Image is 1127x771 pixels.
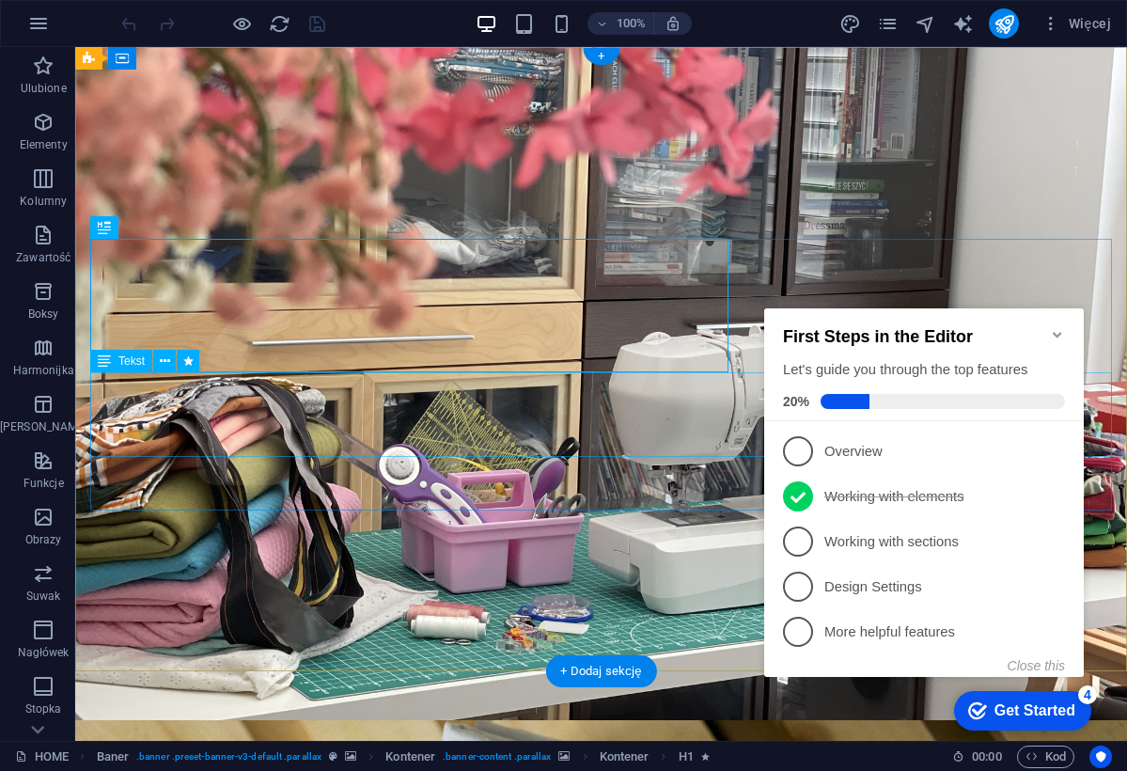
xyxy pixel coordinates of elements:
button: reload [268,12,290,35]
p: Overview [68,160,293,180]
li: More helpful features [8,327,327,372]
li: Working with elements [8,192,327,237]
h2: First Steps in the Editor [26,45,308,65]
p: Zawartość [16,250,70,265]
span: Kod [1025,746,1066,768]
h6: 100% [616,12,646,35]
p: Design Settings [68,295,293,315]
button: Więcej [1034,8,1119,39]
div: Let's guide you through the top features [26,78,308,98]
i: Nawigator [915,13,936,35]
h6: Czas sesji [952,746,1002,768]
button: Kod [1017,746,1074,768]
button: publish [989,8,1019,39]
span: 00 00 [972,746,1001,768]
span: Kliknij, aby zaznaczyć. Kliknij dwukrotnie, aby edytować [97,746,129,768]
button: design [838,12,861,35]
a: Kliknij, aby anulować zaznaczenie. Kliknij dwukrotnie, aby otworzyć Strony [15,746,69,768]
p: Funkcje [23,476,64,491]
button: Kliknij tutaj, aby wyjść z trybu podglądu i kontynuować edycję [230,12,253,35]
i: Przeładuj stronę [269,13,290,35]
li: Design Settings [8,282,327,327]
div: Get Started 4 items remaining, 20% complete [197,409,335,448]
i: Ten element zawiera tło [345,751,356,762]
i: AI Writer [952,13,974,35]
div: + Dodaj sekcję [545,655,656,687]
i: Projekt (Ctrl+Alt+Y) [839,13,861,35]
p: Elementy [20,137,68,152]
span: : [985,749,988,763]
i: Element zawiera animację [701,751,710,762]
span: . banner-content .parallax [443,746,551,768]
span: Kliknij, aby zaznaczyć. Kliknij dwukrotnie, aby edytować [385,746,435,768]
span: Kliknij, aby zaznaczyć. Kliknij dwukrotnie, aby edytować [679,746,694,768]
i: Ten element zawiera tło [558,751,570,762]
button: Usercentrics [1089,746,1112,768]
i: Po zmianie rozmiaru automatycznie dostosowuje poziom powiększenia do wybranego urządzenia. [665,15,681,32]
button: navigator [914,12,936,35]
button: text_generator [951,12,974,35]
button: 100% [587,12,654,35]
p: Stopka [25,701,62,716]
p: Working with sections [68,250,293,270]
div: + [583,48,619,65]
span: Kliknij, aby zaznaczyć. Kliknij dwukrotnie, aby edytować [600,746,650,768]
div: 4 [321,403,340,422]
button: pages [876,12,899,35]
i: Opublikuj [994,13,1015,35]
span: Tekst [118,355,145,367]
i: Ten element jest konfigurowalnym ustawieniem wstępnym [329,751,337,762]
p: Kolumny [20,194,67,209]
p: Suwak [26,589,61,604]
div: Minimize checklist [293,45,308,60]
p: Ulubione [21,81,67,96]
span: 20% [26,112,64,127]
button: Close this [251,376,308,391]
nav: breadcrumb [97,746,710,768]
p: Boksy [28,307,59,322]
div: Get Started [238,420,319,437]
span: Więcej [1041,14,1111,33]
p: Nagłówek [18,645,70,660]
p: Harmonijka [13,363,74,378]
p: Working with elements [68,205,293,225]
li: Overview [8,147,327,192]
p: More helpful features [68,340,293,360]
i: Strony (Ctrl+Alt+S) [877,13,899,35]
li: Working with sections [8,237,327,282]
span: . banner .preset-banner-v3-default .parallax [136,746,321,768]
p: Obrazy [25,532,62,547]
